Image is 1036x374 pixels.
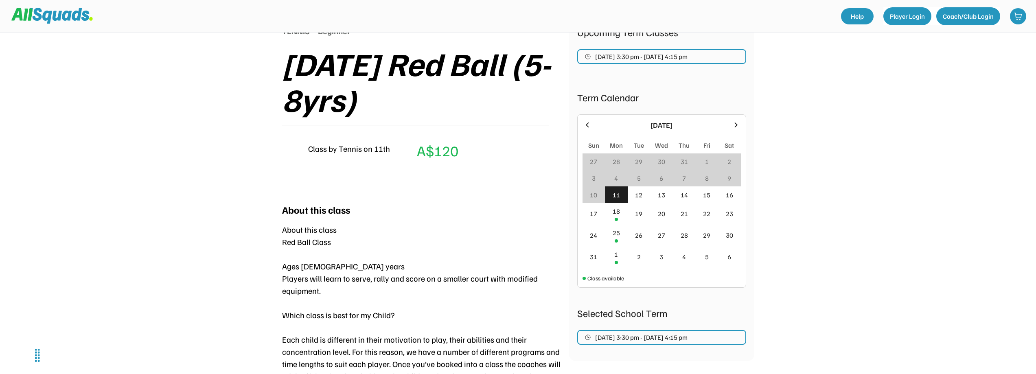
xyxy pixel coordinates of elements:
div: About this class [282,202,350,217]
div: 16 [726,190,733,200]
div: 5 [637,173,641,183]
button: Player Login [883,7,931,25]
span: [DATE] 3:30 pm - [DATE] 4:15 pm [595,53,688,60]
div: 6 [727,252,731,262]
button: [DATE] 3:30 pm - [DATE] 4:15 pm [577,330,746,345]
div: 26 [635,230,642,240]
div: 27 [590,157,597,166]
div: Term Calendar [577,90,746,105]
div: 31 [681,157,688,166]
div: Class available [587,274,624,282]
div: 8 [705,173,709,183]
div: 28 [613,157,620,166]
img: IMG_2979.png [282,139,302,158]
div: Wed [655,140,668,150]
div: 10 [590,190,597,200]
div: 3 [659,252,663,262]
button: Coach/Club Login [936,7,1000,25]
span: [DATE] 3:30 pm - [DATE] 4:15 pm [595,334,688,341]
div: Tue [634,140,644,150]
div: 12 [635,190,642,200]
div: 2 [637,252,641,262]
div: 14 [681,190,688,200]
div: 6 [659,173,663,183]
img: shopping-cart-01%20%281%29.svg [1014,12,1022,20]
div: 7 [682,173,686,183]
div: 1 [614,249,618,259]
div: 4 [682,252,686,262]
div: 4 [614,173,618,183]
img: Squad%20Logo.svg [11,8,93,23]
div: Sun [588,140,599,150]
div: 19 [635,209,642,219]
div: Fri [703,140,710,150]
div: [DATE] Red Ball (5-8yrs) [282,45,569,117]
div: 30 [658,157,665,166]
div: 11 [613,190,620,200]
div: 29 [703,230,710,240]
div: Class by Tennis on 11th [308,142,390,155]
button: [DATE] 3:30 pm - [DATE] 4:15 pm [577,49,746,64]
div: 13 [658,190,665,200]
div: Selected School Term [577,306,746,320]
div: 23 [726,209,733,219]
div: Sat [725,140,734,150]
div: 9 [727,173,731,183]
div: 2 [727,157,731,166]
div: 24 [590,230,597,240]
div: Mon [610,140,623,150]
div: 22 [703,209,710,219]
div: 17 [590,209,597,219]
div: 18 [613,206,620,216]
div: 25 [613,228,620,238]
div: 31 [590,252,597,262]
div: 28 [681,230,688,240]
div: 29 [635,157,642,166]
div: 30 [726,230,733,240]
div: 1 [705,157,709,166]
div: Thu [679,140,690,150]
div: 3 [592,173,596,183]
div: 21 [681,209,688,219]
div: 20 [658,209,665,219]
div: 5 [705,252,709,262]
div: [DATE] [596,120,727,131]
a: Help [841,8,874,24]
div: 27 [658,230,665,240]
div: A$120 [417,140,458,162]
div: 15 [703,190,710,200]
